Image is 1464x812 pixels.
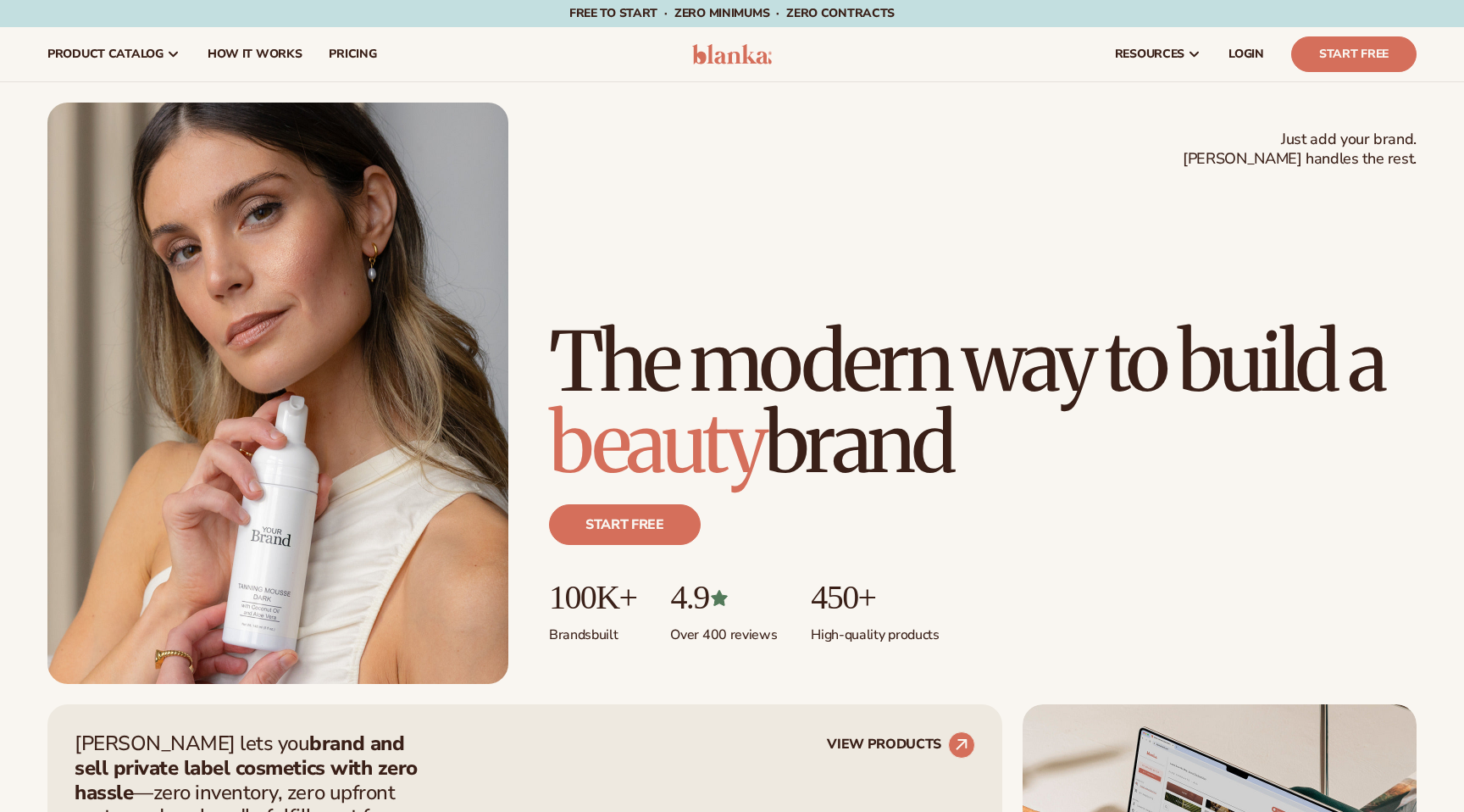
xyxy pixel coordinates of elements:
[34,27,194,81] a: product catalog
[692,44,773,64] img: logo
[670,616,777,644] p: Over 400 reviews
[315,27,390,81] a: pricing
[549,504,701,545] a: Start free
[1215,27,1278,81] a: LOGIN
[549,579,636,616] p: 100K+
[549,392,764,494] span: beauty
[1183,130,1417,170] span: Just add your brand. [PERSON_NAME] handles the rest.
[1101,27,1215,81] a: resources
[1291,36,1417,72] a: Start Free
[47,47,164,61] span: product catalog
[75,730,418,806] strong: brand and sell private label cosmetics with zero hassle
[1228,47,1264,61] span: LOGIN
[811,616,939,644] p: High-quality products
[47,103,508,684] img: Female holding tanning mousse.
[569,5,895,21] span: Free to start · ZERO minimums · ZERO contracts
[827,731,975,759] a: VIEW PRODUCTS
[549,616,636,644] p: Brands built
[670,579,777,616] p: 4.9
[329,47,376,61] span: pricing
[811,579,939,616] p: 450+
[1115,47,1184,61] span: resources
[549,321,1417,484] h1: The modern way to build a brand
[194,27,316,81] a: How It Works
[208,47,302,61] span: How It Works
